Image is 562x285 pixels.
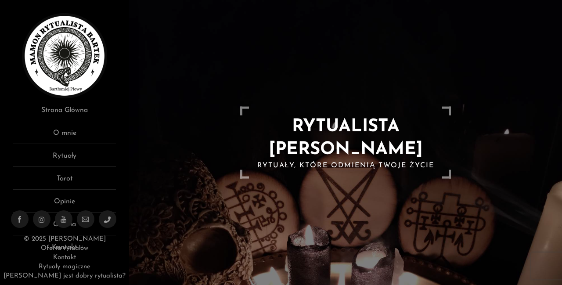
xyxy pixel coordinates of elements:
a: Tarot [13,173,116,190]
a: Oferta rytuałów [41,245,88,252]
a: Rytuały magiczne [39,263,90,270]
a: Kontakt [53,254,76,261]
a: O mnie [13,128,116,144]
a: Strona Główna [13,105,116,121]
a: [PERSON_NAME] jest dobry rytualista? [4,273,126,279]
h2: Rytuały, które odmienią Twoje życie [249,161,442,170]
a: Opinie [13,196,116,213]
a: Rytuały [13,151,116,167]
h1: RYTUALISTA [PERSON_NAME] [249,115,442,161]
img: Rytualista Bartek [22,13,107,98]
